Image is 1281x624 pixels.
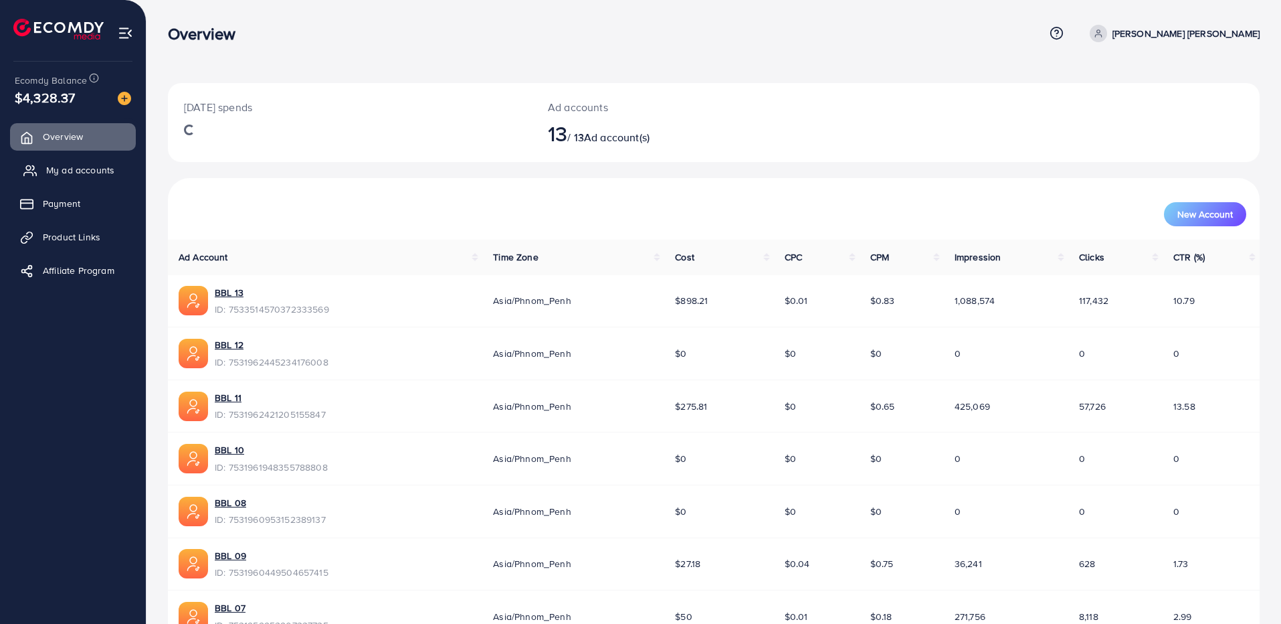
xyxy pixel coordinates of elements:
span: $0 [870,505,882,518]
span: $0 [785,347,796,360]
span: ID: 7531962445234176008 [215,356,328,369]
span: $0 [870,452,882,465]
img: ic-ads-acc.e4c84228.svg [179,497,208,526]
span: Asia/Phnom_Penh [493,294,571,307]
a: Overview [10,123,136,150]
a: BBL 12 [215,338,243,352]
img: logo [13,19,104,40]
span: 1.73 [1173,557,1189,570]
span: $898.21 [675,294,708,307]
span: Payment [43,197,80,210]
span: 0 [955,505,961,518]
span: 0 [1079,505,1085,518]
span: 57,726 [1079,400,1106,413]
a: BBL 07 [215,601,245,615]
span: $0.18 [870,610,892,623]
span: $0 [785,452,796,465]
span: ID: 7531962421205155847 [215,408,326,421]
span: $0.65 [870,400,895,413]
a: My ad accounts [10,157,136,183]
span: $0 [675,347,686,360]
a: BBL 09 [215,549,246,562]
span: 0 [1079,452,1085,465]
span: $0 [675,452,686,465]
img: image [118,92,131,105]
button: New Account [1164,202,1246,226]
a: BBL 08 [215,496,246,510]
span: 0 [1079,347,1085,360]
span: 117,432 [1079,294,1108,307]
span: 8,118 [1079,610,1098,623]
img: menu [118,25,133,41]
span: 0 [1173,452,1179,465]
span: Asia/Phnom_Penh [493,452,571,465]
span: CPC [785,250,802,264]
span: 0 [1173,347,1179,360]
span: $0.01 [785,610,808,623]
span: $0 [785,400,796,413]
span: 0 [955,452,961,465]
a: Payment [10,190,136,217]
span: 13.58 [1173,400,1195,413]
span: Ad account(s) [584,130,650,145]
span: $0.75 [870,557,894,570]
span: Asia/Phnom_Penh [493,610,571,623]
span: CPM [870,250,889,264]
span: $0.83 [870,294,895,307]
span: Time Zone [493,250,538,264]
p: Ad accounts [548,99,789,115]
span: $0 [785,505,796,518]
span: Asia/Phnom_Penh [493,557,571,570]
span: Impression [955,250,1001,264]
h3: Overview [168,24,246,44]
a: Product Links [10,224,136,250]
span: My ad accounts [46,163,114,177]
span: New Account [1177,210,1233,219]
span: $0 [675,505,686,518]
span: CTR (%) [1173,250,1205,264]
span: $0 [870,347,882,360]
a: BBL 11 [215,391,241,404]
span: $0.01 [785,294,808,307]
a: [PERSON_NAME] [PERSON_NAME] [1084,25,1260,42]
span: 628 [1079,557,1095,570]
h2: / 13 [548,121,789,146]
span: Clicks [1079,250,1104,264]
a: BBL 10 [215,443,244,457]
span: $275.81 [675,400,707,413]
span: Asia/Phnom_Penh [493,505,571,518]
span: $50 [675,610,692,623]
span: Product Links [43,230,100,244]
a: BBL 13 [215,286,243,299]
span: 2.99 [1173,610,1192,623]
span: Asia/Phnom_Penh [493,347,571,360]
img: ic-ads-acc.e4c84228.svg [179,286,208,315]
img: ic-ads-acc.e4c84228.svg [179,339,208,368]
span: Ad Account [179,250,228,264]
span: 1,088,574 [955,294,995,307]
span: $4,328.37 [15,88,75,107]
span: 0 [1173,505,1179,518]
img: ic-ads-acc.e4c84228.svg [179,444,208,473]
span: ID: 7531961948355788808 [215,461,328,474]
span: Affiliate Program [43,264,114,277]
span: Asia/Phnom_Penh [493,400,571,413]
span: 271,756 [955,610,985,623]
span: 13 [548,118,567,149]
span: 425,069 [955,400,990,413]
span: 10.79 [1173,294,1195,307]
span: Cost [675,250,694,264]
a: Affiliate Program [10,257,136,284]
span: ID: 7533514570372333569 [215,303,329,316]
span: ID: 7531960449504657415 [215,566,328,579]
span: 36,241 [955,557,982,570]
span: 0 [955,347,961,360]
span: ID: 7531960953152389137 [215,513,326,526]
p: [PERSON_NAME] [PERSON_NAME] [1112,25,1260,42]
img: ic-ads-acc.e4c84228.svg [179,549,208,578]
img: ic-ads-acc.e4c84228.svg [179,392,208,421]
span: $27.18 [675,557,700,570]
span: $0.04 [785,557,810,570]
span: Overview [43,130,83,143]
